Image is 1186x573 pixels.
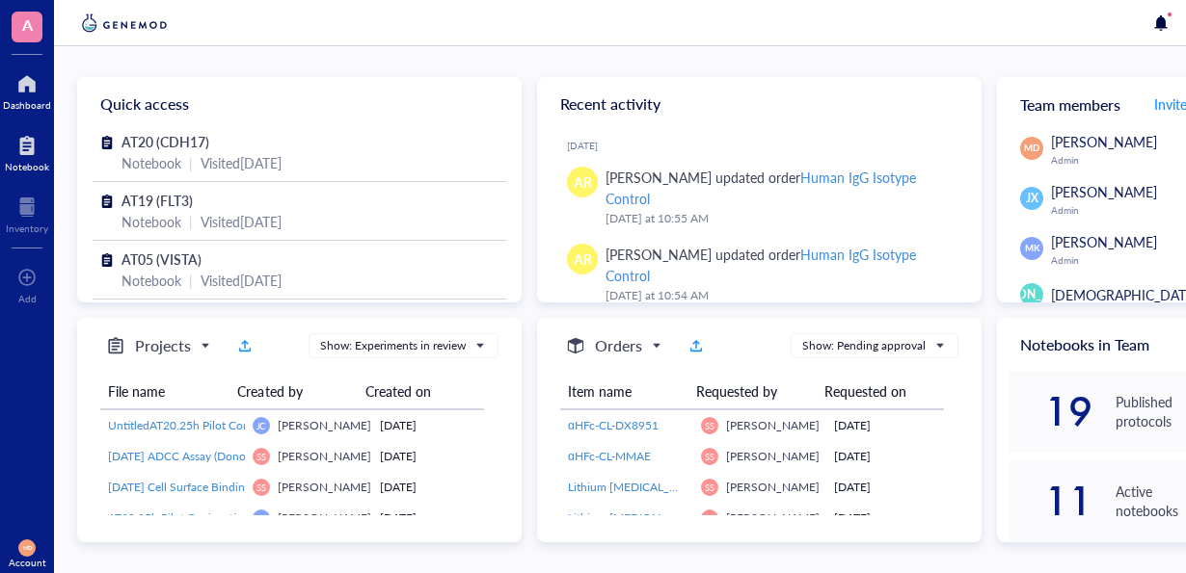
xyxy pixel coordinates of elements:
div: [DATE] at 10:55 AM [606,209,951,228]
span: SS [706,420,714,430]
div: Notebook [5,161,49,172]
div: Add [18,293,37,304]
a: Notebook [5,130,49,172]
span: AR [574,171,592,193]
th: Created on [358,374,470,409]
div: Show: Pending approval [802,337,926,354]
span: SS [706,451,714,461]
a: Lithium [MEDICAL_DATA] 100/pk- Microvette® Prepared Micro Tubes [568,509,686,527]
span: [PERSON_NAME] [985,286,1079,303]
a: Dashboard [3,68,51,111]
th: Item name [560,374,688,409]
div: Visited [DATE] [201,152,282,173]
a: Lithium [MEDICAL_DATA] 100/pk- Microvette® Prepared Micro Tubes [568,479,686,496]
span: [PERSON_NAME] [726,448,820,464]
div: Notebook [121,152,181,173]
span: [PERSON_NAME] [726,479,820,495]
span: AT05 (VISTA) [121,249,202,269]
div: 11 [1009,485,1092,516]
div: | [189,211,193,232]
a: AT20.25h Pilot Conjugation to VC-MMAE and GGFG-DXd [DATE] [108,509,237,527]
span: [PERSON_NAME] [278,417,371,433]
th: Requested by [688,374,817,409]
div: Inventory [6,222,48,234]
div: 19 [1009,396,1092,427]
div: [PERSON_NAME] updated order [606,244,951,286]
span: SS [256,451,265,461]
span: [PERSON_NAME] [726,509,820,526]
span: SS [706,512,714,523]
span: MD [22,544,32,551]
span: AT20 (CDH17) [121,132,209,151]
a: AR[PERSON_NAME] updated orderHuman IgG Isotype Control[DATE] at 10:54 AM [553,236,966,313]
span: Lithium [MEDICAL_DATA] 100/pk- Microvette® Prepared Micro Tubes [568,509,928,526]
span: SS [706,482,714,492]
th: Created by [229,374,357,409]
span: [PERSON_NAME] [278,448,371,464]
span: JC [256,420,266,430]
div: [DATE] [834,479,935,496]
div: Recent activity [537,77,982,131]
span: [PERSON_NAME] [1051,182,1157,201]
a: Inventory [6,192,48,234]
span: SS [256,482,265,492]
div: [DATE] [567,140,966,151]
div: [DATE] [380,448,476,465]
span: αHFc-CL-MMAE [568,448,651,464]
div: Notebook [121,270,181,291]
h5: Orders [595,334,642,357]
img: genemod-logo [77,12,172,35]
div: Dashboard [3,99,51,111]
div: Visited [DATE] [201,270,282,291]
h5: Projects [135,334,191,357]
div: [DATE] [834,448,935,465]
span: [PERSON_NAME] [1051,132,1157,151]
div: | [189,270,193,291]
div: Quick access [77,77,522,131]
th: Requested on [817,374,930,409]
a: αHFc-CL-DX8951 [568,417,686,434]
a: AR[PERSON_NAME] updated orderHuman IgG Isotype Control[DATE] at 10:55 AM [553,159,966,236]
span: AR [574,248,592,270]
span: MD [1024,142,1039,155]
a: [DATE] Cell Surface Binding [108,479,237,496]
span: A [22,13,33,37]
a: [DATE] ADCC Assay (Donor 2 out of 3) [108,448,237,465]
span: αHFc-CL-DX8951 [568,417,659,433]
a: UntitledAT20.25h Pilot Conjugation to VC-MMAE and GGFG-DXd [DATE] [108,417,237,434]
div: Account [9,557,46,568]
span: JX [1026,190,1038,207]
div: [DATE] [380,509,476,527]
div: Show: Experiments in review [320,337,466,354]
div: | [189,152,193,173]
span: [PERSON_NAME] [1051,232,1157,251]
span: MK [1024,242,1038,255]
span: [PERSON_NAME] [278,509,371,526]
div: [DATE] [834,417,935,434]
th: File name [100,374,229,409]
span: JC [256,512,266,523]
div: [PERSON_NAME] updated order [606,167,951,209]
div: [DATE] [834,509,935,527]
div: Notebook [121,211,181,232]
span: [PERSON_NAME] [278,479,371,495]
div: [DATE] [380,479,476,496]
span: Lithium [MEDICAL_DATA] 100/pk- Microvette® Prepared Micro Tubes [568,479,928,495]
a: αHFc-CL-MMAE [568,448,686,465]
div: Visited [DATE] [201,211,282,232]
span: AT19 (FLT3) [121,191,193,210]
div: [DATE] [380,417,476,434]
span: [PERSON_NAME] [726,417,820,433]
